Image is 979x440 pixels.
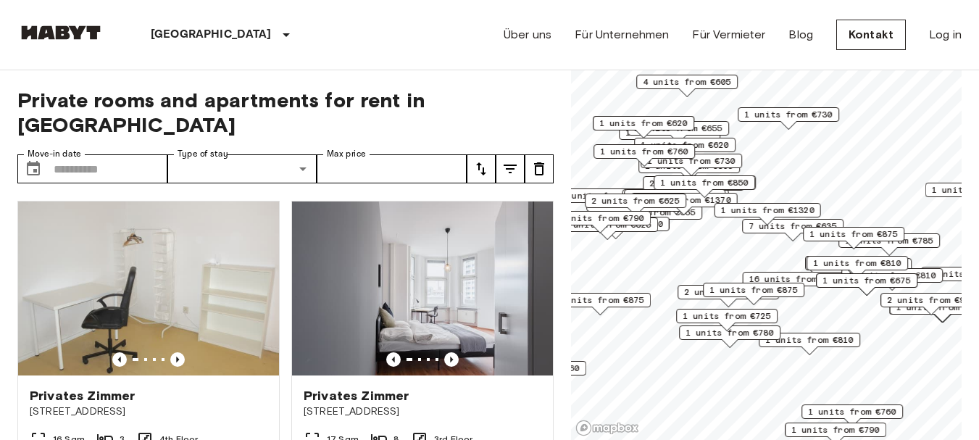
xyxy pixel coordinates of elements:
[525,154,554,183] button: tune
[444,352,459,367] button: Previous image
[327,148,366,160] label: Max price
[634,138,736,160] div: Map marker
[813,257,901,270] span: 1 units from €810
[686,326,774,339] span: 1 units from €780
[563,217,670,239] div: Map marker
[575,26,669,43] a: Für Unternehmen
[28,148,81,160] label: Move-in date
[676,309,778,331] div: Map marker
[788,26,813,43] a: Blog
[654,175,755,198] div: Map marker
[822,274,911,287] span: 1 units from €675
[816,273,917,296] div: Map marker
[641,138,729,151] span: 1 units from €620
[557,189,650,202] span: 20 units from €655
[636,75,738,97] div: Map marker
[649,177,738,190] span: 2 units from €655
[684,286,772,299] span: 2 units from €865
[593,116,694,138] div: Map marker
[17,88,554,137] span: Private rooms and apartments for rent in [GEOGRAPHIC_DATA]
[19,154,48,183] button: Choose date
[549,293,651,315] div: Map marker
[467,154,496,183] button: tune
[634,122,722,135] span: 2 units from €655
[721,204,815,217] span: 1 units from €1320
[692,26,765,43] a: Für Vermieter
[386,352,401,367] button: Previous image
[570,217,663,231] span: 1 units from €1150
[848,269,936,282] span: 1 units from €810
[112,352,127,367] button: Previous image
[585,194,686,216] div: Map marker
[709,283,798,296] span: 1 units from €875
[678,285,779,307] div: Map marker
[749,273,843,286] span: 16 units from €650
[738,107,839,130] div: Map marker
[836,20,906,50] a: Kontakt
[809,228,898,241] span: 1 units from €875
[496,154,525,183] button: tune
[624,189,725,212] div: Map marker
[744,108,833,121] span: 1 units from €730
[556,212,644,225] span: 1 units from €790
[845,234,933,247] span: 1 units from €785
[504,26,551,43] a: Über uns
[151,26,272,43] p: [GEOGRAPHIC_DATA]
[550,188,657,211] div: Map marker
[805,256,907,278] div: Map marker
[801,404,903,427] div: Map marker
[18,202,279,375] img: Marketing picture of unit DE-01-031-02M
[759,333,860,355] div: Map marker
[743,272,849,294] div: Map marker
[549,211,651,233] div: Map marker
[749,220,837,233] span: 7 units from €635
[630,190,719,203] span: 3 units from €655
[631,193,738,215] div: Map marker
[304,387,409,404] span: Privates Zimmer
[591,194,680,207] span: 2 units from €625
[679,325,780,348] div: Map marker
[683,310,771,323] span: 1 units from €725
[643,176,744,199] div: Map marker
[292,202,553,375] img: Marketing picture of unit DE-01-047-05H
[703,283,804,305] div: Map marker
[638,159,740,181] div: Map marker
[887,294,975,307] span: 2 units from €960
[643,75,731,88] span: 4 units from €605
[660,176,749,189] span: 1 units from €850
[929,26,962,43] a: Log in
[600,145,688,158] span: 1 units from €760
[599,117,688,130] span: 1 units from €620
[715,203,821,225] div: Map marker
[742,219,843,241] div: Map marker
[304,404,541,419] span: [STREET_ADDRESS]
[575,420,639,436] a: Mapbox logo
[17,25,104,40] img: Habyt
[178,148,228,160] label: Type of stay
[647,154,736,167] span: 1 units from €730
[791,423,880,436] span: 1 units from €790
[803,227,904,249] div: Map marker
[563,218,651,231] span: 1 units from €825
[30,404,267,419] span: [STREET_ADDRESS]
[807,256,908,278] div: Map marker
[170,352,185,367] button: Previous image
[765,333,854,346] span: 1 units from €810
[638,194,731,207] span: 1 units from €1370
[556,294,644,307] span: 1 units from €875
[593,144,695,167] div: Map marker
[491,362,580,375] span: 1 units from €660
[30,387,135,404] span: Privates Zimmer
[622,189,729,212] div: Map marker
[808,405,896,418] span: 1 units from €760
